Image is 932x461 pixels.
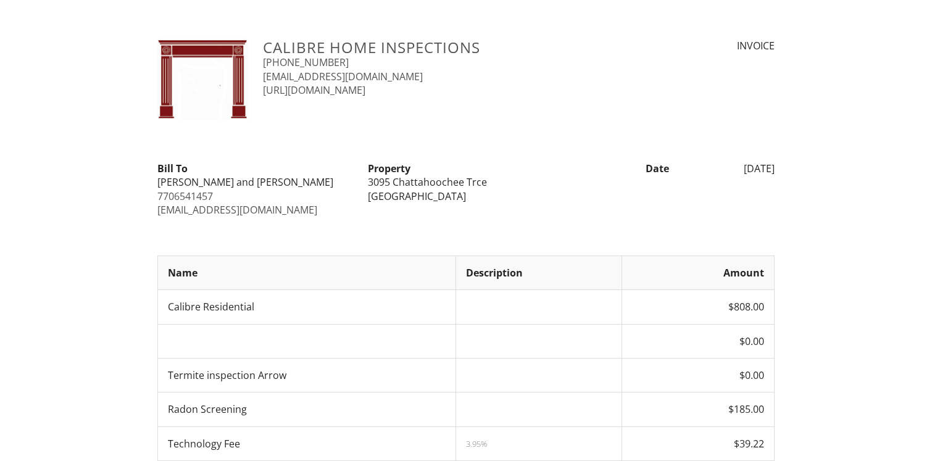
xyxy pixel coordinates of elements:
[572,162,677,175] div: Date
[466,439,612,449] div: 3.95%
[157,175,353,189] div: [PERSON_NAME] and [PERSON_NAME]
[622,358,774,392] td: $0.00
[622,324,774,358] td: $0.00
[368,189,564,203] div: [GEOGRAPHIC_DATA]
[168,300,254,314] span: Calibre Residential
[157,189,213,203] a: 7706541457
[631,39,775,52] div: INVOICE
[157,162,188,175] strong: Bill To
[168,368,286,382] span: Termite inspection Arrow
[263,83,365,97] a: [URL][DOMAIN_NAME]
[158,255,456,289] th: Name
[622,255,774,289] th: Amount
[368,175,564,189] div: 3095 Chattahoochee Trce
[263,70,423,83] a: [EMAIL_ADDRESS][DOMAIN_NAME]
[263,56,349,69] a: [PHONE_NUMBER]
[456,255,622,289] th: Description
[263,39,617,56] h3: Calibre Home Inspections
[158,426,456,460] td: Technology Fee
[157,203,317,217] a: [EMAIL_ADDRESS][DOMAIN_NAME]
[168,402,247,416] span: Radon Screening
[368,162,410,175] strong: Property
[622,392,774,426] td: $185.00
[622,290,774,324] td: $808.00
[157,39,248,120] img: CalibreLogoTranP.jpg
[676,162,782,175] div: [DATE]
[622,426,774,460] td: $39.22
